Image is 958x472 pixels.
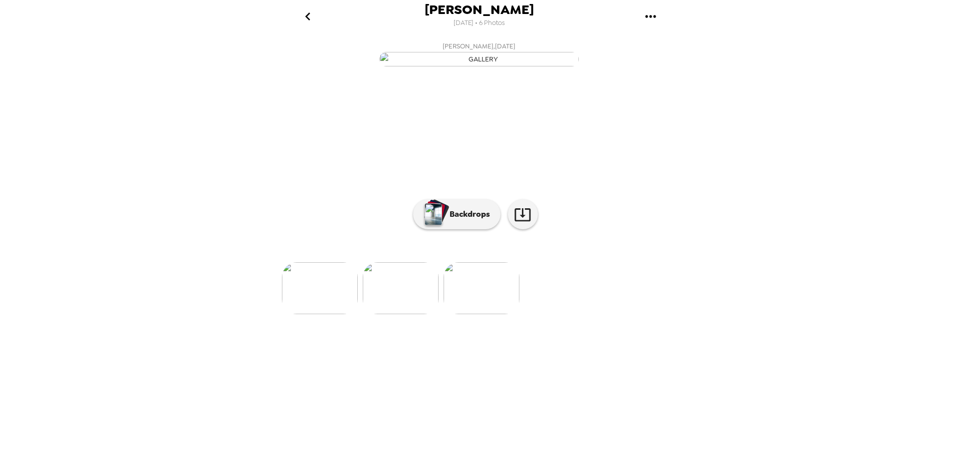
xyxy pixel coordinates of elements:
span: [PERSON_NAME] , [DATE] [443,40,515,52]
img: gallery [282,262,358,314]
button: Backdrops [413,199,500,229]
img: gallery [379,52,579,66]
span: [PERSON_NAME] [425,3,534,16]
button: [PERSON_NAME],[DATE] [279,37,679,69]
p: Backdrops [445,208,490,220]
span: [DATE] • 6 Photos [454,16,505,30]
img: gallery [363,262,439,314]
img: gallery [444,262,519,314]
